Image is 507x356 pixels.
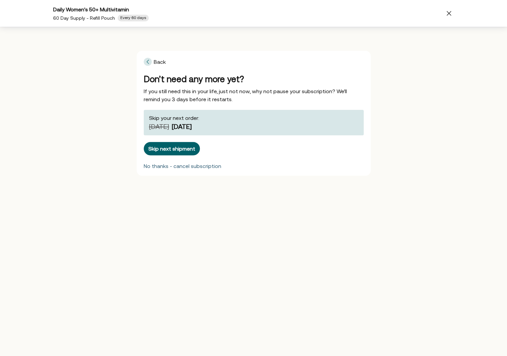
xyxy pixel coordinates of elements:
span: Back [154,59,166,65]
div: No thanks - cancel subscription [144,163,221,169]
span: Skip your next order: [149,115,199,121]
span: If you still need this in your life, just not now, why not pause your subscription? We’ll remind ... [144,88,347,102]
button: Skip next shipment [144,142,200,155]
span: Daily Women's 50+ Multivitamin [53,6,129,12]
div: Don’t need any more yet? [144,74,364,84]
span: [DATE] [149,123,169,130]
div: Skip next shipment [148,146,195,151]
span: 60 Day Supply - Refill Pouch [53,15,115,21]
span: Back [144,58,166,66]
span: [DATE] [172,123,192,130]
span: Every 60 days [120,15,146,21]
